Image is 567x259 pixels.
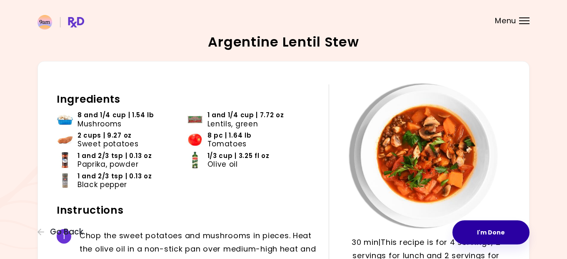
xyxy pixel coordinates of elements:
[77,160,138,168] span: Paprika, powder
[77,180,127,189] span: Black pepper
[77,152,152,160] span: 1 and 2/3 tsp | 0.13 oz
[207,152,270,160] span: 1/3 cup | 3.25 fl oz
[77,172,152,180] span: 1 and 2/3 tsp | 0.13 oz
[452,220,530,244] button: I'm Done
[37,227,87,237] button: Go Back
[77,131,132,140] span: 2 cups | 9.27 oz
[207,140,247,148] span: Tomatoes
[57,93,316,106] h2: Ingredients
[77,140,139,148] span: Sweet potatoes
[495,17,516,25] span: Menu
[207,120,258,128] span: Lentils, green
[208,35,359,49] h2: Argentine Lentil Stew
[77,111,154,119] span: 8 and 1/4 cup | 1.54 lb
[207,160,238,168] span: Olive oil
[207,131,252,140] span: 8 pc | 1.64 lb
[207,111,284,119] span: 1 and 1/4 cup | 7.72 oz
[50,227,83,237] span: Go Back
[37,15,84,30] img: RxDiet
[57,204,316,217] h2: Instructions
[77,120,122,128] span: Mushrooms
